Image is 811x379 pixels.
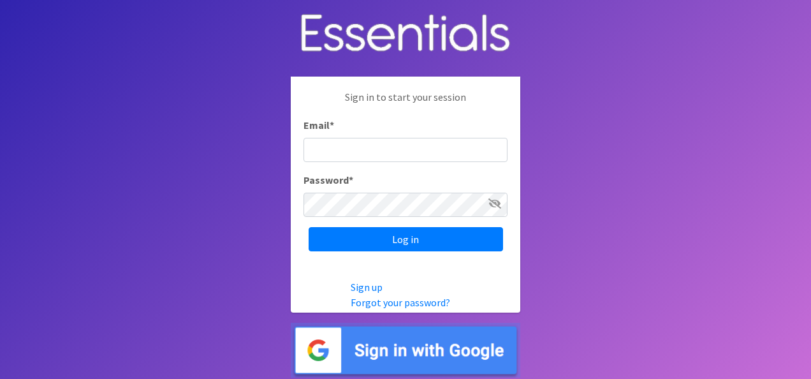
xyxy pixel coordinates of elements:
img: Human Essentials [291,1,520,67]
input: Log in [309,227,503,251]
p: Sign in to start your session [303,89,508,117]
label: Email [303,117,334,133]
a: Forgot your password? [351,296,450,309]
a: Sign up [351,281,383,294]
img: Sign in with Google [291,323,520,378]
abbr: required [349,174,353,186]
label: Password [303,172,353,188]
abbr: required [330,119,334,131]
